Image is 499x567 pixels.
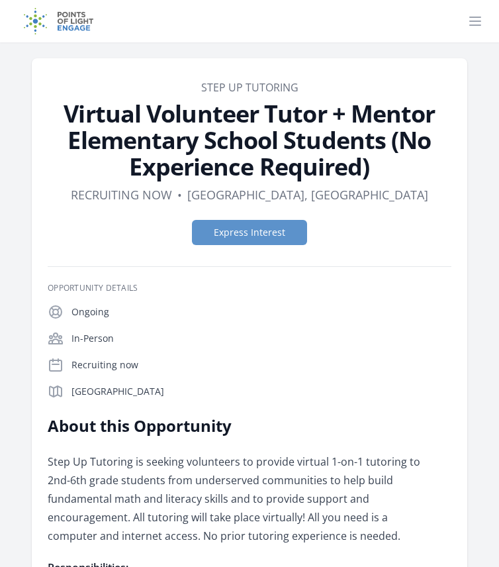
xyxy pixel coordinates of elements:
[71,185,172,204] dd: Recruiting now
[48,415,435,437] h2: About this Opportunity
[48,101,451,180] h1: Virtual Volunteer Tutor + Mentor Elementary School Students (No Experience Required)
[201,80,298,95] a: Step Up Tutoring
[187,185,428,204] dd: [GEOGRAPHIC_DATA], [GEOGRAPHIC_DATA]
[71,385,451,398] p: [GEOGRAPHIC_DATA]
[177,185,182,204] div: •
[71,305,451,319] p: Ongoing
[71,332,451,345] p: In-Person
[48,454,420,543] span: Step Up Tutoring is seeking volunteers to provide virtual 1-on-1 tutoring to 2nd-6th grade studen...
[48,283,451,293] h3: Opportunity Details
[71,358,451,372] p: Recruiting now
[192,220,307,245] button: Express Interest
